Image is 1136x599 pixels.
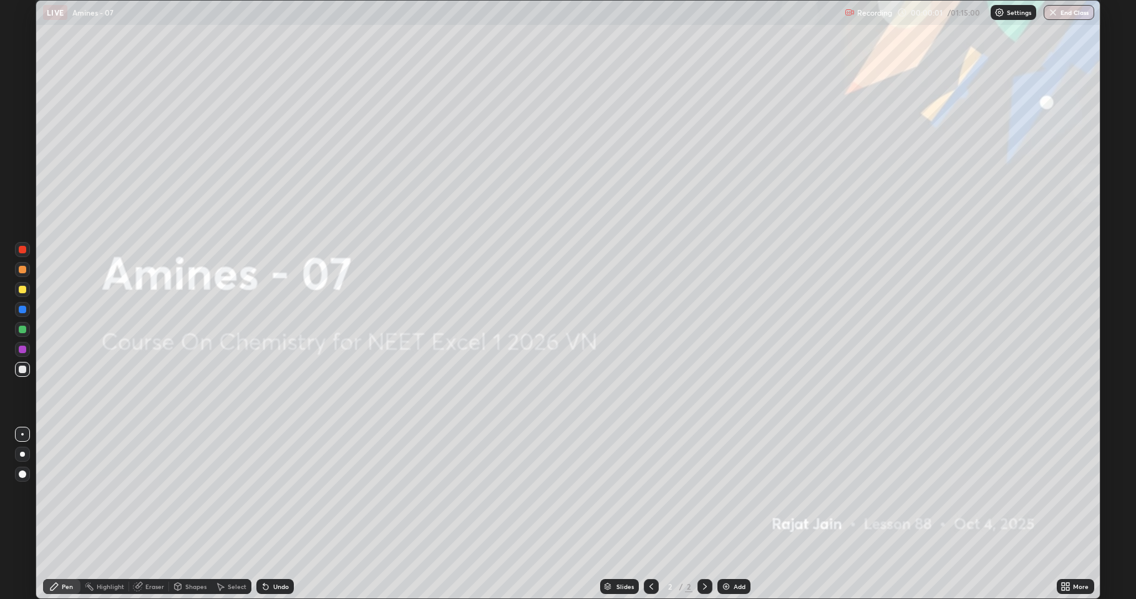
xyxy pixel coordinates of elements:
[145,583,164,590] div: Eraser
[685,581,692,592] div: 2
[273,583,289,590] div: Undo
[47,7,64,17] p: LIVE
[857,8,892,17] p: Recording
[1044,5,1094,20] button: End Class
[228,583,246,590] div: Select
[185,583,206,590] div: Shapes
[845,7,855,17] img: recording.375f2c34.svg
[1048,7,1058,17] img: end-class-cross
[97,583,124,590] div: Highlight
[664,583,676,590] div: 2
[994,7,1004,17] img: class-settings-icons
[62,583,73,590] div: Pen
[616,583,634,590] div: Slides
[721,582,731,592] img: add-slide-button
[72,7,114,17] p: Amines - 07
[1007,9,1031,16] p: Settings
[1073,583,1089,590] div: More
[679,583,682,590] div: /
[734,583,745,590] div: Add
